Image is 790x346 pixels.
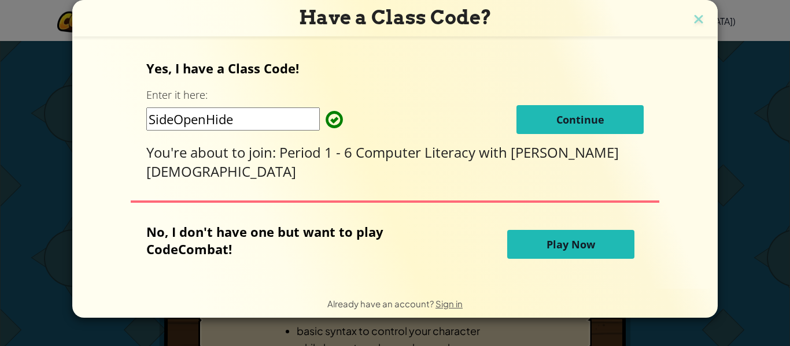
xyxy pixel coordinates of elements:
[299,6,492,29] span: Have a Class Code?
[516,105,644,134] button: Continue
[327,298,435,309] span: Already have an account?
[146,88,208,102] label: Enter it here:
[556,113,604,127] span: Continue
[435,298,463,309] a: Sign in
[146,143,279,162] span: You're about to join:
[479,143,511,162] span: with
[691,12,706,29] img: close icon
[507,230,634,259] button: Play Now
[547,237,595,251] span: Play Now
[279,143,479,162] span: Period 1 - 6 Computer Literacy
[146,143,619,181] span: [PERSON_NAME][DEMOGRAPHIC_DATA]
[146,59,644,77] p: Yes, I have a Class Code!
[146,223,440,258] p: No, I don't have one but want to play CodeCombat!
